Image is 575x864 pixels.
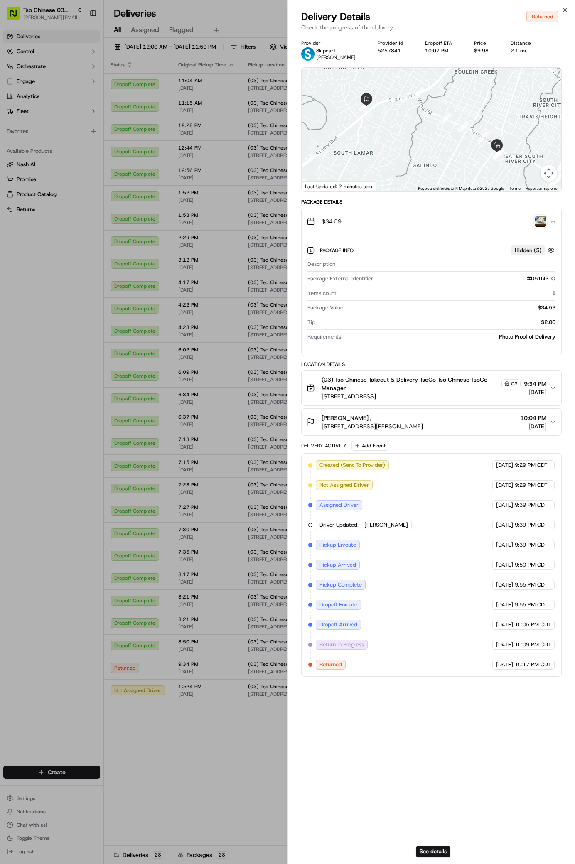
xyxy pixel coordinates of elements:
div: Price [474,40,497,47]
button: Hidden (5) [511,245,556,255]
img: 1736555255976-a54dd68f-1ca7-489b-9aae-adbdc363a1c4 [17,129,23,136]
span: Pylon [83,206,101,212]
span: Driver Updated [319,521,357,529]
a: 📗Knowledge Base [5,182,67,197]
span: Dropoff Arrived [319,621,357,628]
div: 9 [440,113,451,124]
span: 9:34 PM [524,380,546,388]
span: [STREET_ADDRESS][PERSON_NAME] [322,422,423,430]
img: 1736555255976-a54dd68f-1ca7-489b-9aae-adbdc363a1c4 [8,79,23,94]
div: 4 [555,171,566,182]
div: Delivery Activity [301,442,346,449]
span: Map data ©2025 Google [459,186,504,191]
span: Delivery Details [301,10,370,23]
span: 9:39 PM CDT [515,501,548,509]
button: (03) Tso Chinese Takeout & Delivery TsoCo Tso Chinese TsoCo Manager03[STREET_ADDRESS]9:34 PM[DATE] [302,371,561,405]
span: [DATE] [115,151,133,158]
span: [PERSON_NAME] [26,129,67,135]
button: Map camera controls [541,165,557,182]
span: 03 [511,380,518,387]
div: 14 [458,121,469,132]
input: Got a question? Start typing here... [22,54,150,62]
span: [DATE] [496,541,513,549]
div: 13 [401,92,411,103]
span: [DATE] [496,581,513,589]
span: [DATE] [496,481,513,489]
span: 10:09 PM CDT [515,641,551,648]
img: Nash [8,8,25,25]
span: Items count [307,290,337,297]
div: #051Q2TO [376,275,555,282]
div: 2.1 mi [511,47,540,54]
a: Powered byPylon [59,206,101,212]
img: profile_skipcart_partner.png [301,47,315,61]
span: $34.59 [322,217,342,226]
img: Charles Folsom [8,121,22,134]
div: Dropoff ETA [425,40,461,47]
span: [DATE] [496,461,513,469]
div: 11 [359,100,370,111]
span: Package Info [320,247,355,254]
span: 9:29 PM CDT [515,461,548,469]
span: Package External Identifier [307,275,373,282]
div: 12 [359,101,370,111]
span: [PERSON_NAME] [316,54,356,61]
div: 💻 [70,187,77,193]
span: [DATE] [496,641,513,648]
a: Terms (opens in new tab) [509,186,521,191]
img: 8571987876998_91fb9ceb93ad5c398215_72.jpg [17,79,32,94]
span: (03) Tso Chinese Takeout & Delivery TsoCo Tso Chinese TsoCo Manager [322,376,500,392]
span: 10:04 PM [520,414,546,422]
span: Knowledge Base [17,186,64,194]
span: Pickup Complete [319,581,362,589]
div: $34.59photo_proof_of_delivery image [302,235,561,356]
span: Hidden ( 5 ) [515,247,541,254]
div: 7 [493,148,504,159]
a: 💻API Documentation [67,182,137,197]
button: 5257841 [378,47,401,54]
div: Start new chat [37,79,136,88]
span: 9:50 PM CDT [515,561,548,569]
span: Pickup Arrived [319,561,356,569]
span: 9:29 PM CDT [515,481,548,489]
button: See all [129,106,151,116]
div: $9.98 [474,47,497,54]
span: [DATE] [496,501,513,509]
a: Open this area in Google Maps (opens a new window) [304,181,331,191]
button: Keyboard shortcuts [418,186,454,191]
span: [PERSON_NAME] [364,521,408,529]
span: • [69,129,72,135]
button: [PERSON_NAME] ,[STREET_ADDRESS][PERSON_NAME]10:04 PM[DATE] [302,409,561,435]
div: 10 [413,88,423,99]
span: Created (Sent To Provider) [319,461,385,469]
button: $34.59photo_proof_of_delivery image [302,208,561,235]
span: Not Assigned Driver [319,481,369,489]
span: [DATE] [496,601,513,609]
span: [DATE] [520,422,546,430]
img: Google [304,181,331,191]
div: $34.59 [346,304,555,312]
span: [DATE] [496,661,513,668]
div: 1 [340,290,555,297]
div: Package Details [301,199,562,205]
span: API Documentation [79,186,133,194]
span: 10:17 PM CDT [515,661,551,668]
div: $2.00 [319,319,555,326]
div: 10:07 PM [425,47,461,54]
span: [DATE] [524,388,546,396]
span: [DATE] [496,621,513,628]
div: Provider [301,40,364,47]
span: Requirements [307,333,341,341]
button: photo_proof_of_delivery image [535,216,546,227]
img: Antonia (Store Manager) [8,143,22,157]
span: 9:55 PM CDT [515,581,548,589]
div: Past conversations [8,108,56,115]
span: [DATE] [496,521,513,529]
span: Return In Progress [319,641,364,648]
span: 9:39 PM CDT [515,541,548,549]
div: We're available if you need us! [37,88,114,94]
div: Location Details [301,361,562,368]
div: Photo Proof of Delivery [344,333,555,341]
a: Report a map error [526,186,559,191]
p: Welcome 👋 [8,33,151,47]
